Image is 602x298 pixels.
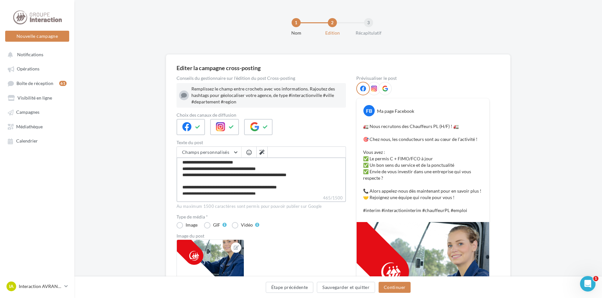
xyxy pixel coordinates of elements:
[580,276,596,292] iframe: Intercom live chat
[363,123,483,214] p: 🚛 Nous recrutons des Chauffeurs PL (H/F) ! 🚛 🎯 Chez nous, les conducteurs sont au cœur de l’activ...
[4,77,70,89] a: Boîte de réception61
[177,65,261,71] div: Editer la campagne cross-posting
[348,30,389,36] div: Récapitulatif
[5,31,69,42] button: Nouvelle campagne
[177,140,346,145] label: Texte du post
[4,135,70,146] a: Calendrier
[379,282,411,293] button: Continuer
[182,149,229,155] span: Champs personnalisés
[16,110,39,115] span: Campagnes
[292,18,301,27] div: 1
[17,66,39,72] span: Opérations
[275,30,317,36] div: Nom
[16,80,53,86] span: Boîte de réception
[328,18,337,27] div: 2
[4,92,70,103] a: Visibilité en ligne
[17,52,43,57] span: Notifications
[5,280,69,293] a: IA Interaction AVRANCHES
[177,147,241,158] button: Champs personnalisés
[356,76,489,80] div: Prévisualiser le post
[377,108,414,114] div: Ma page Facebook
[177,76,346,80] div: Conseils du gestionnaire sur l'édition du post Cross-posting
[177,204,346,209] div: Au maximum 1500 caractères sont permis pour pouvoir publier sur Google
[59,81,67,86] div: 61
[363,105,375,116] div: FB
[213,223,220,227] div: GIF
[241,223,253,227] div: Vidéo
[177,234,346,238] div: Image du post
[186,223,198,227] div: Image
[4,106,70,118] a: Campagnes
[17,95,52,101] span: Visibilité en ligne
[593,276,598,281] span: 1
[4,121,70,132] a: Médiathèque
[19,283,62,290] p: Interaction AVRANCHES
[364,18,373,27] div: 3
[4,63,70,74] a: Opérations
[4,48,68,60] button: Notifications
[177,215,346,219] label: Type de média *
[16,138,38,144] span: Calendrier
[177,195,346,202] label: 465/1500
[312,30,353,36] div: Edition
[191,86,343,105] div: Remplissez le champ entre crochets avec vos informations. Rajoutez des hashtags pour géolocaliser...
[9,283,14,290] span: IA
[317,282,375,293] button: Sauvegarder et quitter
[177,113,346,117] label: Choix des canaux de diffusion
[16,124,43,129] span: Médiathèque
[266,282,314,293] button: Étape précédente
